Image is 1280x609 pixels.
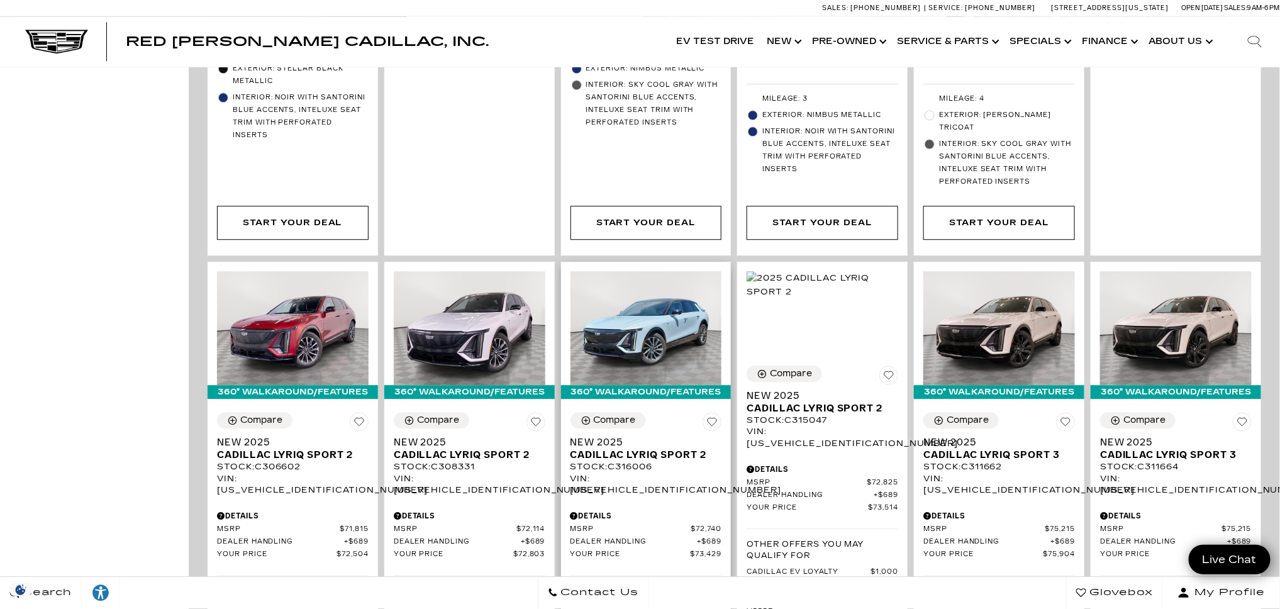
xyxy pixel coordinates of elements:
button: Save Vehicle [1233,412,1252,436]
a: MSRP $72,114 [394,525,545,534]
a: Pre-Owned [806,16,891,67]
a: Dealer Handling $689 [923,537,1075,547]
span: $689 [344,537,369,547]
div: VIN: [US_VEHICLE_IDENTIFICATION_NUMBER] [217,473,369,496]
span: Cadillac LYRIQ Sport 2 [747,402,889,415]
span: Search [19,584,72,602]
span: Cadillac LYRIQ Sport 2 [570,449,713,461]
img: 2025 Cadillac LYRIQ Sport 2 [570,271,722,385]
div: Compare [594,415,636,426]
span: Sales: [822,4,849,12]
span: $72,740 [691,525,722,534]
span: Contact Us [558,584,639,602]
a: Your Price $72,803 [394,550,545,559]
span: Dealer Handling [217,537,344,547]
span: Open [DATE] [1182,4,1223,12]
span: $1,000 [871,567,899,586]
img: 2025 Cadillac LYRIQ Sport 3 [1100,271,1252,385]
img: 2025 Cadillac LYRIQ Sport 2 [217,271,369,385]
button: Compare Vehicle [570,412,646,428]
a: MSRP $75,215 [1100,525,1252,534]
span: [PHONE_NUMBER] [850,4,921,12]
span: Exterior: Stellar Black Metallic [233,62,369,87]
span: Cadillac LYRIQ Sport 3 [1100,449,1242,461]
div: VIN: [US_VEHICLE_IDENTIFICATION_NUMBER] [394,473,545,496]
span: 9 AM-6 PM [1247,4,1280,12]
div: Start Your Deal [243,216,342,230]
img: 2025 Cadillac LYRIQ Sport 2 [747,271,898,299]
a: Dealer Handling $689 [747,491,898,500]
a: Service & Parts [891,16,1003,67]
button: Open user profile menu [1163,578,1280,609]
div: Pricing Details - New 2025 Cadillac LYRIQ Sport 2 [747,464,898,475]
span: My Profile [1190,584,1266,602]
div: Compare [1123,415,1166,426]
button: Save Vehicle [350,412,369,436]
span: $689 [521,537,545,547]
button: Compare Vehicle [747,366,822,382]
div: Compare [770,368,812,379]
div: VIN: [US_VEHICLE_IDENTIFICATION_NUMBER] [747,426,898,449]
span: Interior: Sky Cool Gray with Santorini Blue accents, Inteluxe seat trim with Perforated inserts [939,138,1075,188]
button: Save Vehicle [703,412,721,436]
a: Your Price $73,514 [747,503,898,513]
span: MSRP [1100,525,1222,534]
button: Compare Vehicle [217,412,292,428]
div: Pricing Details - New 2025 Cadillac LYRIQ Sport 3 [923,510,1075,522]
a: EV Test Drive [670,16,760,67]
span: Your Price [923,550,1043,559]
span: Exterior: Nimbus Metallic [762,109,898,121]
div: 360° WalkAround/Features [1091,385,1261,399]
button: Compare Vehicle [1100,412,1176,428]
a: Your Price $73,429 [570,550,722,559]
span: Your Price [747,503,868,513]
span: MSRP [923,525,1045,534]
a: New [760,16,806,67]
span: Cadillac EV Loyalty Cash Allowance [747,567,871,586]
a: New 2025Cadillac LYRIQ Sport 2 [394,436,545,461]
a: New 2025Cadillac LYRIQ Sport 3 [1100,436,1252,461]
span: Dealer Handling [747,491,874,500]
span: $72,114 [516,525,545,534]
div: 360° WalkAround/Features [914,385,1084,399]
span: New 2025 [570,436,713,449]
span: MSRP [570,525,691,534]
div: 360° WalkAround/Features [561,385,732,399]
span: $72,803 [513,550,545,559]
a: New 2025Cadillac LYRIQ Sport 3 [923,436,1075,461]
div: VIN: [US_VEHICLE_IDENTIFICATION_NUMBER] [1100,473,1252,496]
span: MSRP [217,525,340,534]
button: Compare Vehicle [394,412,469,428]
span: Interior: Sky Cool Gray with Santorini Blue accents, Inteluxe seat trim with Perforated inserts [586,79,722,129]
button: Save Vehicle [1056,412,1075,436]
div: Compare [417,415,459,426]
a: Contact Us [538,578,649,609]
a: Sales: [PHONE_NUMBER] [822,4,924,11]
div: Search [1230,16,1280,67]
li: Mileage: 4 [923,91,1075,107]
span: New 2025 [747,389,889,402]
div: Stock : C311664 [1100,461,1252,472]
span: Dealer Handling [1100,537,1227,547]
a: Your Price $72,504 [217,550,369,559]
div: Stock : C316006 [570,461,722,472]
div: VIN: [US_VEHICLE_IDENTIFICATION_NUMBER] [923,473,1075,496]
span: Dealer Handling [570,537,698,547]
a: Live Chat [1189,545,1271,574]
img: Cadillac Dark Logo with Cadillac White Text [25,30,88,53]
a: About Us [1142,16,1217,67]
span: Live Chat [1196,552,1263,567]
a: Finance [1076,16,1142,67]
div: Pricing Details - New 2025 Cadillac LYRIQ Sport 2 [570,510,722,522]
span: Dealer Handling [923,537,1050,547]
div: Stock : C311662 [923,461,1075,472]
div: Start Your Deal [923,206,1075,240]
div: Stock : C315047 [747,415,898,426]
span: [PHONE_NUMBER] [965,4,1035,12]
div: Pricing Details - New 2025 Cadillac LYRIQ Sport 3 [1100,510,1252,522]
span: $689 [1227,537,1252,547]
span: New 2025 [923,436,1066,449]
div: Stock : C308331 [394,461,545,472]
button: Save Vehicle [879,366,898,389]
